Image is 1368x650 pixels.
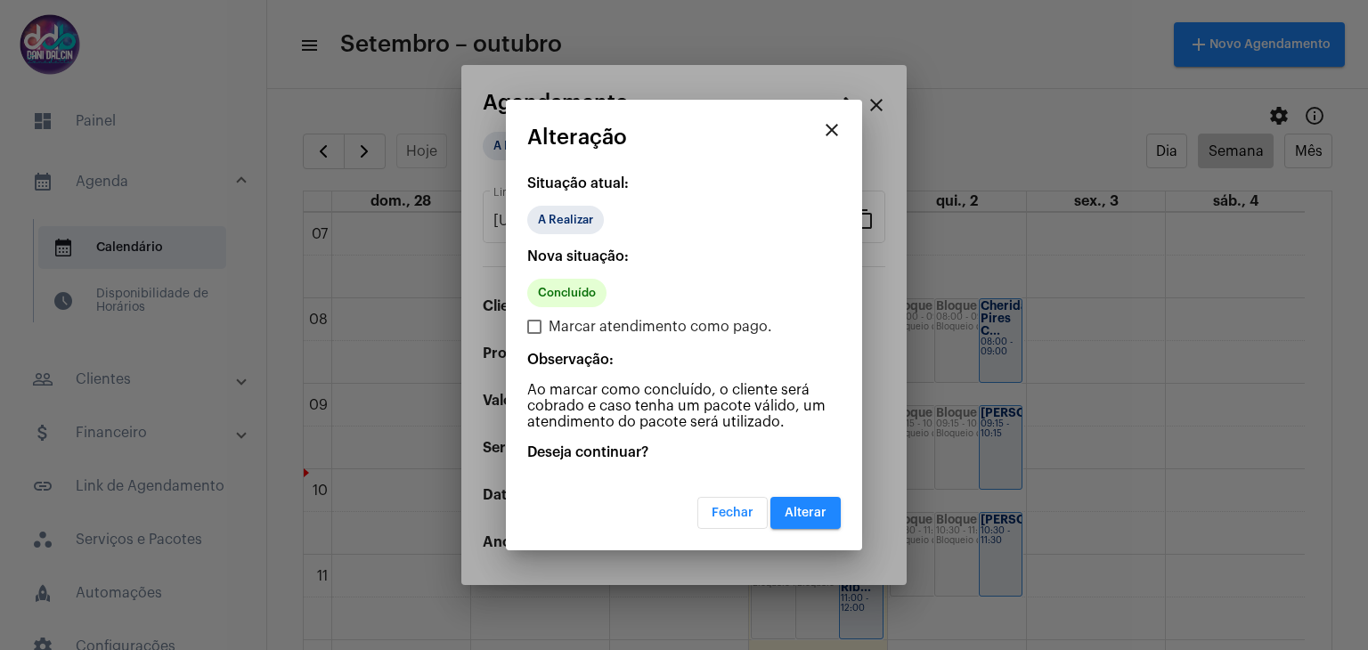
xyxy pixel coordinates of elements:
[527,126,627,149] span: Alteração
[549,316,772,337] span: Marcar atendimento como pago.
[527,444,841,460] p: Deseja continuar?
[527,279,607,307] mat-chip: Concluído
[527,352,841,368] p: Observação:
[712,507,753,519] span: Fechar
[527,248,841,264] p: Nova situação:
[527,206,604,234] mat-chip: A Realizar
[821,119,843,141] mat-icon: close
[697,497,768,529] button: Fechar
[785,507,826,519] span: Alterar
[527,175,841,191] p: Situação atual:
[527,382,841,430] p: Ao marcar como concluído, o cliente será cobrado e caso tenha um pacote válido, um atendimento do...
[770,497,841,529] button: Alterar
